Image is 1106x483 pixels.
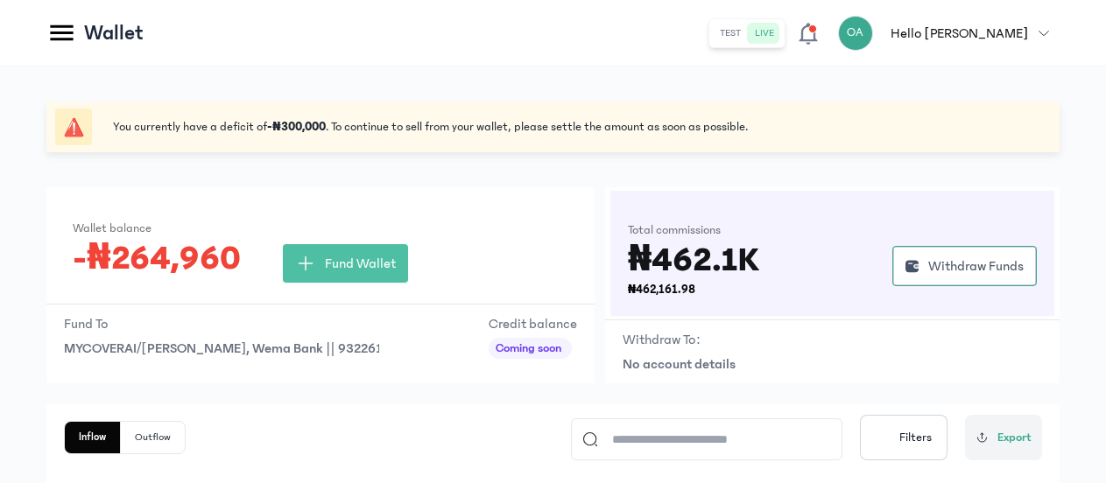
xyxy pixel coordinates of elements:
button: test [713,23,748,44]
span: Fund Wallet [325,253,396,274]
button: Export [965,415,1042,460]
b: -₦300,000 [267,120,326,134]
span: Export [997,429,1032,447]
button: live [748,23,781,44]
span: Coming soon [496,339,561,357]
p: Credit balance [489,313,577,334]
p: Hello [PERSON_NAME] [891,23,1028,44]
h3: ₦462.1K [628,246,760,274]
button: Filters [860,415,947,460]
div: OA [838,16,873,51]
p: Wallet [84,19,144,47]
button: MYCOVERAI/[PERSON_NAME], Wema Bank || 9322616795 [64,338,379,359]
p: Withdraw To: [623,329,701,350]
button: Withdraw Funds [892,246,1037,286]
p: Fund To [64,313,379,334]
span: Total commissions [628,221,721,239]
h3: -₦264,960 [73,244,241,272]
span: You currently have a deficit of . To continue to sell from your wallet, please settle the amount ... [113,118,748,136]
p: ₦462,161.98 [628,281,760,298]
button: Fund Wallet [283,244,408,283]
button: Inflow [65,422,121,453]
button: Outflow [121,422,185,453]
span: Wallet balance [73,220,151,237]
span: Withdraw Funds [928,255,1024,276]
p: No account details [623,353,1042,374]
button: OAHello [PERSON_NAME] [838,16,1060,51]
